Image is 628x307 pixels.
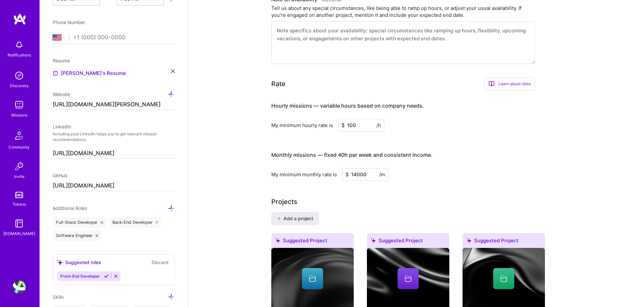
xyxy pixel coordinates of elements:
div: Rate [271,79,285,89]
img: Resume [53,71,58,76]
i: Reject [113,274,118,279]
a: User Avatar [11,281,27,294]
button: Add a project [271,212,319,225]
div: Full-Stack Developer [53,217,106,228]
span: Add a project [277,215,313,222]
div: Suggested Project [463,233,545,251]
div: Back-End Developer [109,217,162,228]
div: Tokens [13,201,26,208]
img: Invite [13,160,26,173]
div: Notifications [8,51,31,58]
div: Suggested roles [57,259,101,266]
input: XXX [338,119,384,132]
div: Invite [14,173,24,180]
span: Website [53,91,70,97]
span: /m [379,171,385,178]
i: icon Close [96,234,98,237]
p: Including your LinkedIn helps you to get relevant mission recommendations. [53,131,175,143]
span: /h [376,122,381,129]
span: Additional Roles [53,205,87,211]
i: icon PlusBlack [277,217,281,221]
div: Learn about rates [484,77,535,90]
i: icon Close [101,221,103,224]
img: tokens [15,192,23,198]
div: Suggested Project [271,233,354,251]
h4: Monthly missions — fixed 40h per week and consistent income. [271,152,433,158]
i: Accept [104,274,109,279]
div: My minimum hourly rate is [271,122,333,129]
i: icon SuggestedTeams [275,238,280,243]
i: icon BookOpen [489,81,494,87]
span: GitHub [53,173,68,178]
img: bell [13,38,26,51]
img: logo [13,13,26,25]
div: Community [9,144,30,151]
div: Projects [271,197,297,207]
img: Community [11,128,27,144]
span: Resume [53,58,70,63]
img: guide book [13,217,26,230]
i: icon SuggestedTeams [466,238,471,243]
a: [PERSON_NAME]'s Resume [53,69,126,77]
i: icon Close [156,221,158,224]
i: icon Close [171,69,175,73]
div: Tell us about any special circumstances, like being able to ramp up hours, or adjust your usual a... [271,5,535,18]
div: Discovery [10,82,29,89]
div: Missions [11,112,27,119]
span: $ [342,122,345,129]
span: Phone Number [53,19,85,25]
div: Software Engineer [53,230,102,241]
span: LinkedIn [53,124,71,129]
div: My minimum monthly rate is [271,171,337,178]
img: discovery [13,69,26,82]
input: http://... [53,99,175,110]
div: Suggested Project [367,233,449,251]
button: Discard [150,258,170,266]
img: User Avatar [13,281,26,294]
input: +1 (000) 000-0000 [73,28,175,47]
span: Skills [53,294,64,300]
img: teamwork [13,98,26,112]
div: [DOMAIN_NAME] [3,230,35,237]
span: $ [345,171,349,178]
i: icon SuggestedTeams [57,259,63,265]
input: XXX [342,168,388,181]
i: icon SuggestedTeams [371,238,376,243]
span: Front-End Developer [60,274,100,279]
h4: Hourly missions — variable hours based on company needs. [271,103,424,109]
